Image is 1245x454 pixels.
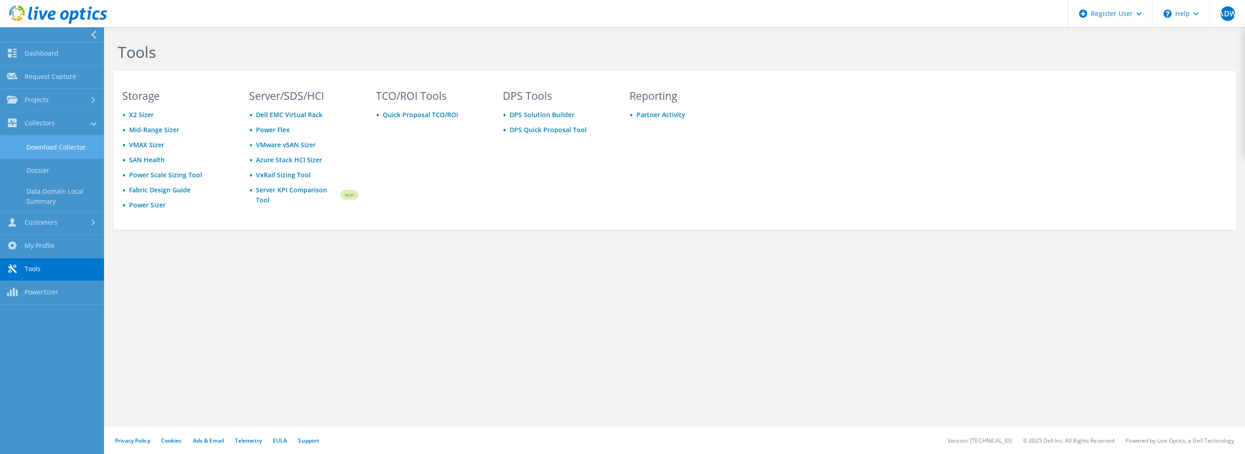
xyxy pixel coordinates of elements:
[249,91,359,101] h3: Server/SDS/HCI
[193,437,224,444] a: Ads & Email
[510,125,587,134] a: DPS Quick Proposal Tool
[256,170,311,179] a: VxRail Sizing Tool
[115,437,150,444] a: Privacy Policy
[1023,437,1115,444] li: © 2025 Dell Inc. All Rights Reserved
[129,155,165,164] a: SAN Health
[1163,10,1172,18] svg: \n
[235,437,262,444] a: Telemetry
[129,186,191,194] a: Fabric Design Guide
[256,185,339,205] a: Server KPI Comparison Tool
[510,110,574,119] a: DPS Solution Builder
[339,184,359,206] img: new-badge.svg
[118,42,734,62] h1: Tools
[503,91,612,101] h3: DPS Tools
[256,110,323,119] a: Dell EMC Virtual Rack
[256,155,322,164] a: Azure Stack HCI Sizer
[1125,437,1234,444] li: Powered by Live Optics, a Dell Technology
[129,170,202,179] a: Power Scale Sizing Tool
[948,437,1012,444] li: Version: [TECHNICAL_ID]
[129,201,166,209] a: Power Sizer
[129,125,179,134] a: Mid-Range Sizer
[273,437,287,444] a: EULA
[129,140,164,149] a: VMAX Sizer
[298,437,319,444] a: Support
[161,437,182,444] a: Cookies
[256,125,290,134] a: Power Flex
[376,91,485,101] h3: TCO/ROI Tools
[1220,6,1235,21] span: ADW
[630,91,739,101] h3: Reporting
[122,91,232,101] h3: Storage
[383,110,458,119] a: Quick Proposal TCO/ROI
[636,110,685,119] a: Partner Activity
[256,140,316,149] a: VMware vSAN Sizer
[129,110,154,119] a: X2 Sizer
